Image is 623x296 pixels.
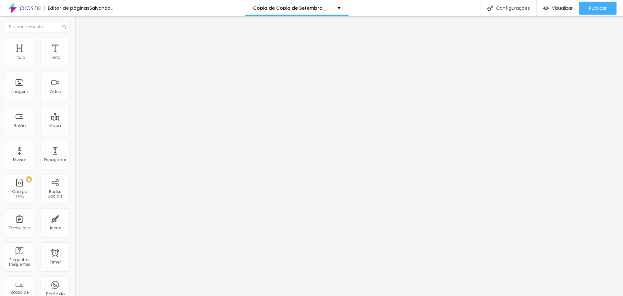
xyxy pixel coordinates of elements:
[42,189,68,199] div: Redes Sociais
[6,258,32,267] div: Perguntas frequentes
[9,226,30,230] div: Formulário
[487,6,493,11] img: Icone
[589,6,607,11] span: Publicar
[552,6,573,11] span: Visualizar
[13,158,26,162] div: Divisor
[5,21,70,33] input: Buscar elemento
[90,6,113,10] div: Salvando...
[44,6,90,10] div: Editor de páginas
[50,260,61,264] div: Timer
[49,123,61,128] div: Mapa
[49,89,61,94] div: Vídeo
[579,2,617,15] button: Publicar
[50,55,60,60] div: Texto
[537,2,579,15] button: Visualizar
[62,25,66,29] img: Icone
[14,55,25,60] div: Título
[11,89,28,94] div: Imagem
[14,123,26,128] div: Botão
[253,6,333,10] p: Copia de Copia de Setembro_Off
[543,6,549,11] img: view-1.svg
[44,158,66,162] div: Espaçador
[6,189,32,199] div: Código HTML
[50,226,61,230] div: Ícone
